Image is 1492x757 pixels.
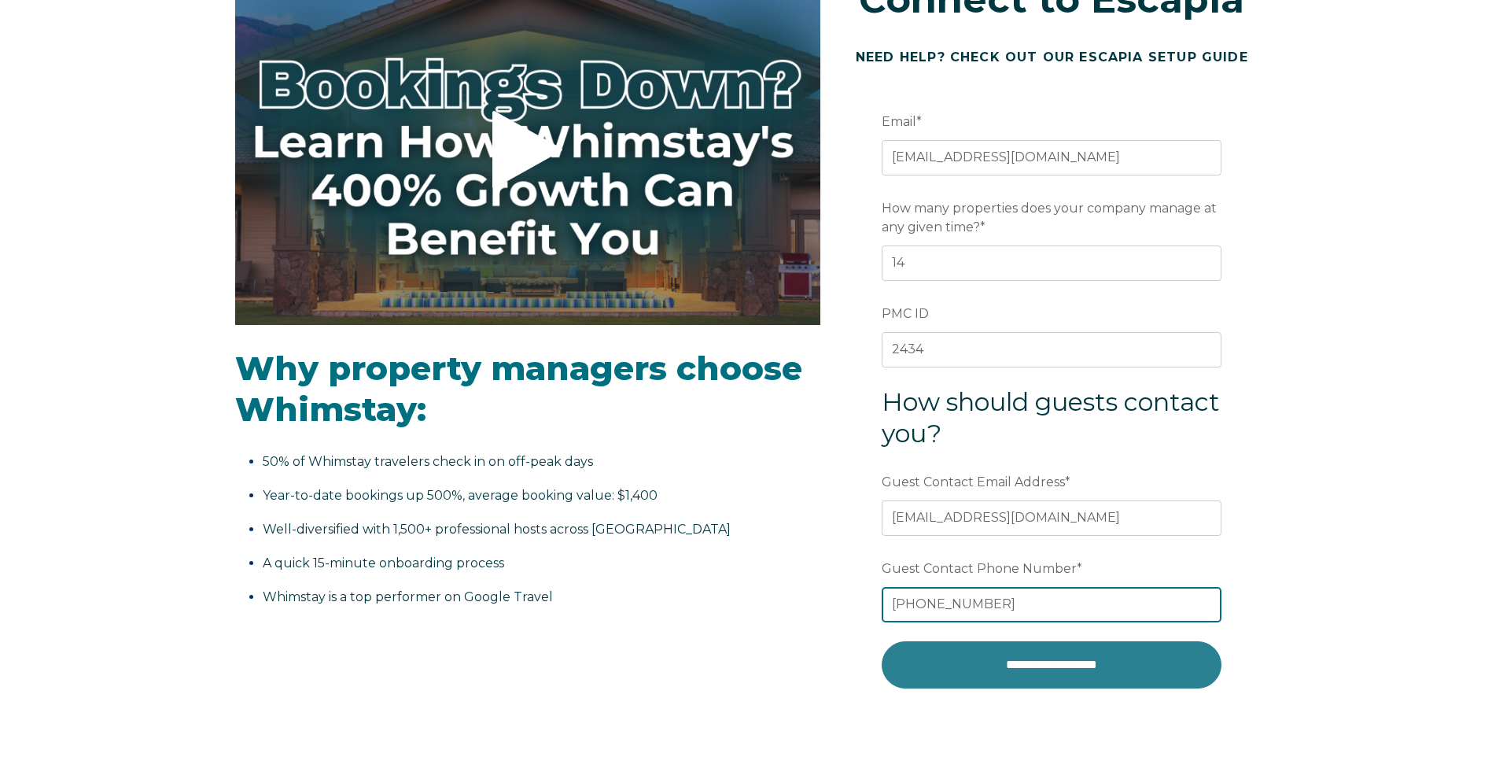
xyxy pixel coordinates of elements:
[263,522,731,537] span: Well-diversified with 1,500+ professional hosts across [GEOGRAPHIC_DATA]
[882,109,916,134] span: Email
[263,589,553,604] span: Whimstay is a top performer on Google Travel
[235,348,802,430] span: Why property managers choose Whimstay:
[882,196,1217,239] span: How many properties does your company manage at any given time?
[882,386,1220,449] span: How should guests contact you?
[263,454,593,469] span: 50% of Whimstay travelers check in on off-peak days
[882,470,1065,494] span: Guest Contact Email Address
[263,556,504,571] span: A quick 15-minute onboarding process
[882,556,1077,581] span: Guest Contact Phone Number
[263,488,658,503] span: Year-to-date bookings up 500%, average booking value: $1,400
[856,50,1248,65] a: NEED HELP? CHECK OUT OUR ESCAPIA SETUP GUIDE
[882,301,929,326] span: PMC ID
